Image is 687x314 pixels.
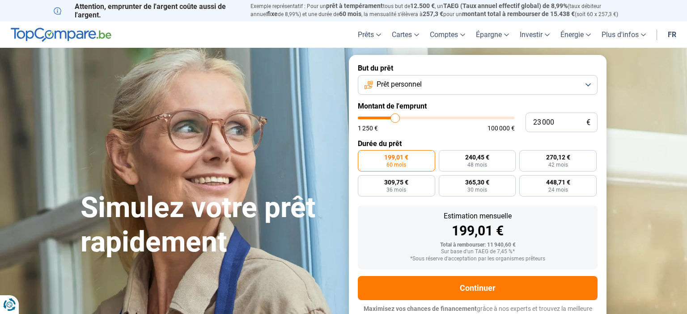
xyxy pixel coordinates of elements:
[386,162,406,167] span: 60 mois
[377,80,422,89] span: Prêt personnel
[555,21,596,48] a: Énergie
[81,191,338,260] h1: Simulez votre prêt rapidement
[467,162,487,167] span: 48 mois
[365,249,590,255] div: Sur base d'un TAEG de 7,45 %*
[548,162,568,167] span: 42 mois
[326,2,383,9] span: prêt à tempérament
[358,276,598,300] button: Continuer
[386,21,424,48] a: Cartes
[352,21,386,48] a: Prêts
[546,179,570,185] span: 448,71 €
[250,2,633,18] p: Exemple représentatif : Pour un tous but de , un (taux débiteur annuel de 8,99%) et une durée de ...
[365,224,590,238] div: 199,01 €
[358,125,378,131] span: 1 250 €
[596,21,651,48] a: Plus d'infos
[384,154,408,160] span: 199,01 €
[514,21,555,48] a: Investir
[471,21,514,48] a: Épargne
[662,21,682,48] a: fr
[365,213,590,220] div: Estimation mensuelle
[54,2,240,19] p: Attention, emprunter de l'argent coûte aussi de l'argent.
[546,154,570,160] span: 270,12 €
[267,10,278,17] span: fixe
[410,2,435,9] span: 12.500 €
[11,28,111,42] img: TopCompare
[586,119,590,126] span: €
[443,2,568,9] span: TAEG (Taux annuel effectif global) de 8,99%
[358,102,598,110] label: Montant de l'emprunt
[365,256,590,262] div: *Sous réserve d'acceptation par les organismes prêteurs
[384,179,408,185] span: 309,75 €
[465,154,489,160] span: 240,45 €
[339,10,361,17] span: 60 mois
[465,179,489,185] span: 365,30 €
[467,187,487,193] span: 30 mois
[423,10,443,17] span: 257,3 €
[386,187,406,193] span: 36 mois
[462,10,575,17] span: montant total à rembourser de 15.438 €
[358,139,598,148] label: Durée du prêt
[365,242,590,248] div: Total à rembourser: 11 940,60 €
[548,187,568,193] span: 24 mois
[358,64,598,72] label: But du prêt
[488,125,515,131] span: 100 000 €
[358,75,598,95] button: Prêt personnel
[424,21,471,48] a: Comptes
[364,305,477,312] span: Maximisez vos chances de financement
